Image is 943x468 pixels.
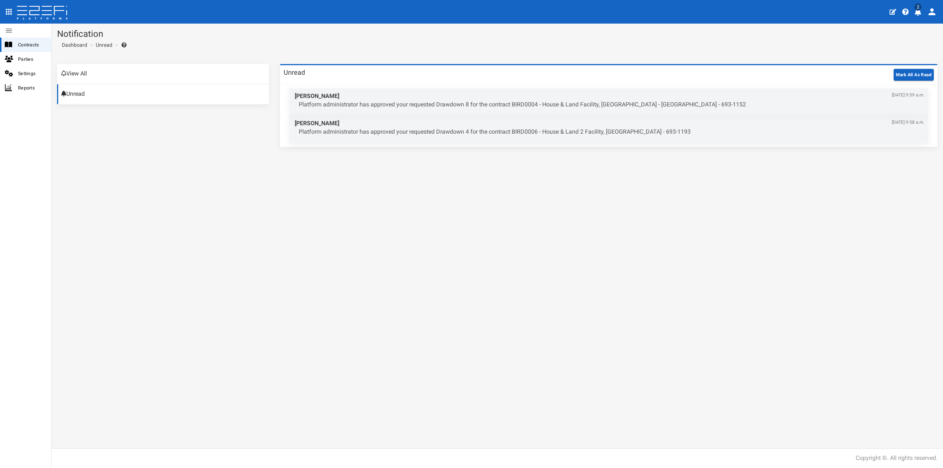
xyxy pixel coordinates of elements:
[59,41,87,49] a: Dashboard
[299,128,925,136] p: Platform administrator has approved your requested Drawdown 4 for the contract BIRD0006 - House &...
[18,84,45,92] span: Reports
[289,116,928,143] a: [PERSON_NAME][DATE] 9:58 a.m. Platform administrator has approved your requested Drawdown 4 for t...
[57,29,937,39] h1: Notification
[892,119,925,126] span: [DATE] 9:58 a.m.
[284,69,305,76] h3: Unread
[295,92,925,101] span: [PERSON_NAME]
[295,119,925,128] span: [PERSON_NAME]
[18,41,45,49] span: Contracts
[856,454,937,462] div: Copyright ©. All rights reserved.
[59,42,87,48] span: Dashboard
[18,55,45,63] span: Parties
[57,84,269,104] a: Unread
[299,101,925,109] p: Platform administrator has approved your requested Drawdown 8 for the contract BIRD0004 - House &...
[96,41,112,49] a: Unread
[894,69,934,81] button: Mark All As Read
[18,69,45,78] span: Settings
[894,71,934,78] a: Mark All As Read
[289,88,928,116] a: [PERSON_NAME][DATE] 9:59 a.m. Platform administrator has approved your requested Drawdown 8 for t...
[57,64,269,84] a: View All
[892,92,925,98] span: [DATE] 9:59 a.m.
